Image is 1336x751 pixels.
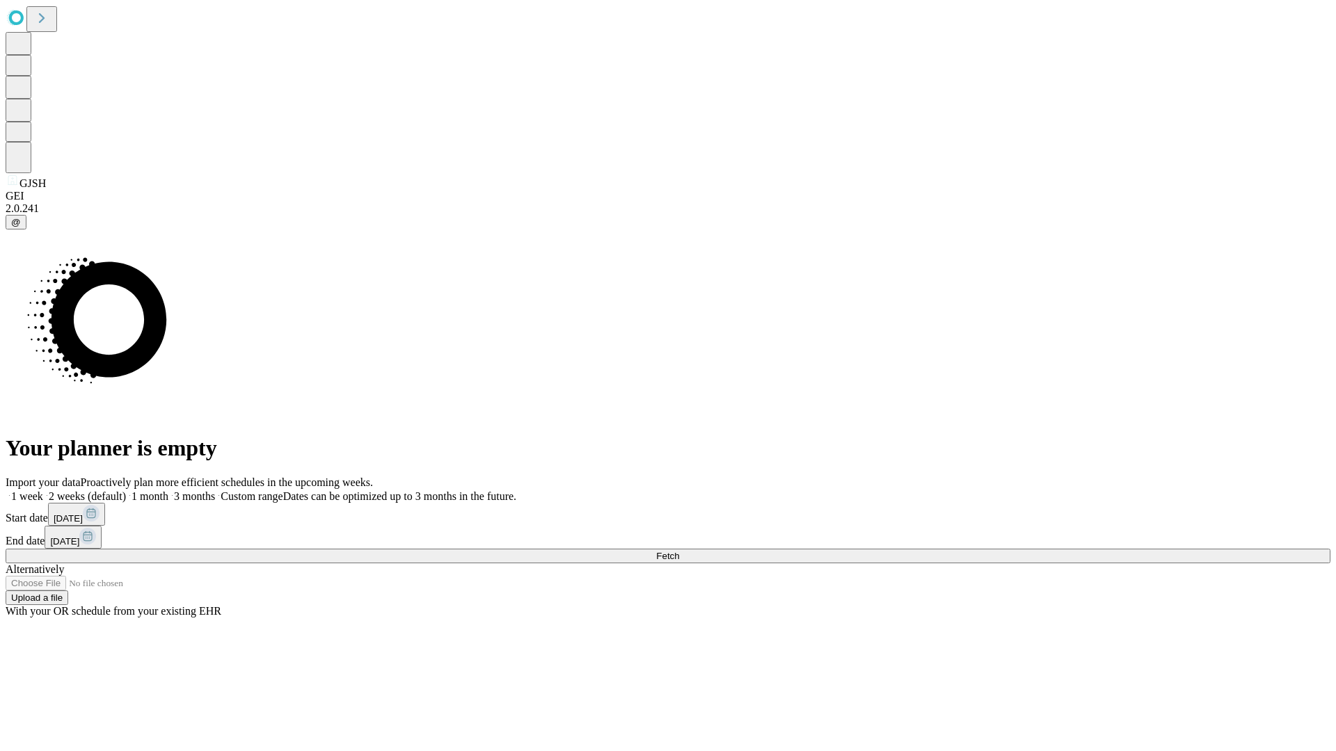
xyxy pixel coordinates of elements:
span: Custom range [221,490,283,502]
button: Fetch [6,549,1330,563]
span: 1 week [11,490,43,502]
div: Start date [6,503,1330,526]
div: 2.0.241 [6,202,1330,215]
button: Upload a file [6,590,68,605]
span: 3 months [174,490,215,502]
span: Import your data [6,476,81,488]
span: @ [11,217,21,227]
span: [DATE] [54,513,83,524]
span: With your OR schedule from your existing EHR [6,605,221,617]
h1: Your planner is empty [6,435,1330,461]
span: Fetch [656,551,679,561]
span: Dates can be optimized up to 3 months in the future. [283,490,516,502]
span: 1 month [132,490,168,502]
button: @ [6,215,26,229]
button: [DATE] [48,503,105,526]
div: GEI [6,190,1330,202]
span: Proactively plan more efficient schedules in the upcoming weeks. [81,476,373,488]
span: GJSH [19,177,46,189]
span: 2 weeks (default) [49,490,126,502]
span: Alternatively [6,563,64,575]
div: End date [6,526,1330,549]
button: [DATE] [45,526,102,549]
span: [DATE] [50,536,79,547]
